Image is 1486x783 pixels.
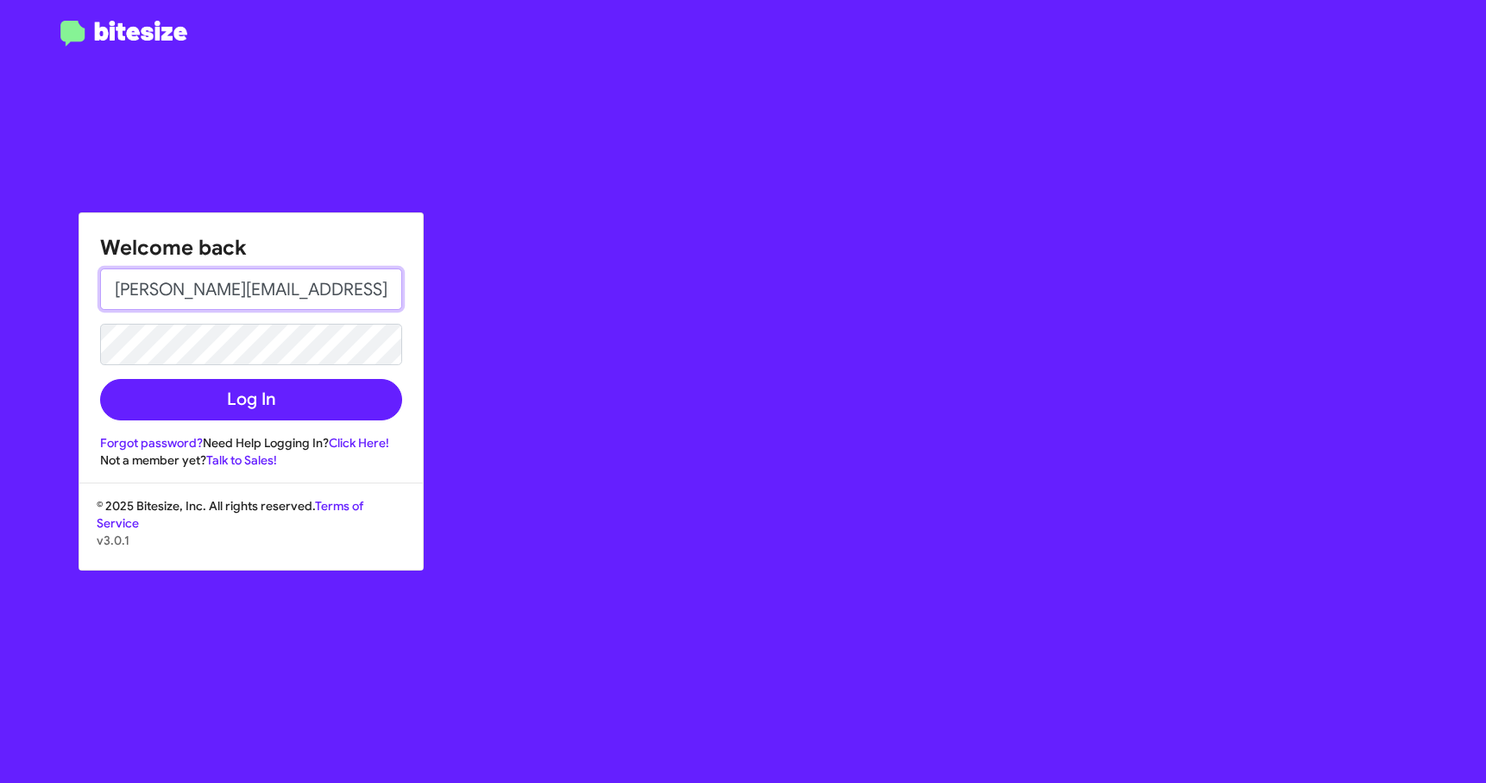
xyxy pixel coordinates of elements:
input: Email address [100,268,402,310]
div: Need Help Logging In? [100,434,402,451]
div: Not a member yet? [100,451,402,469]
p: v3.0.1 [97,532,406,549]
a: Click Here! [329,435,389,451]
div: © 2025 Bitesize, Inc. All rights reserved. [79,497,423,570]
h1: Welcome back [100,234,402,262]
a: Talk to Sales! [206,452,277,468]
button: Log In [100,379,402,420]
a: Forgot password? [100,435,203,451]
